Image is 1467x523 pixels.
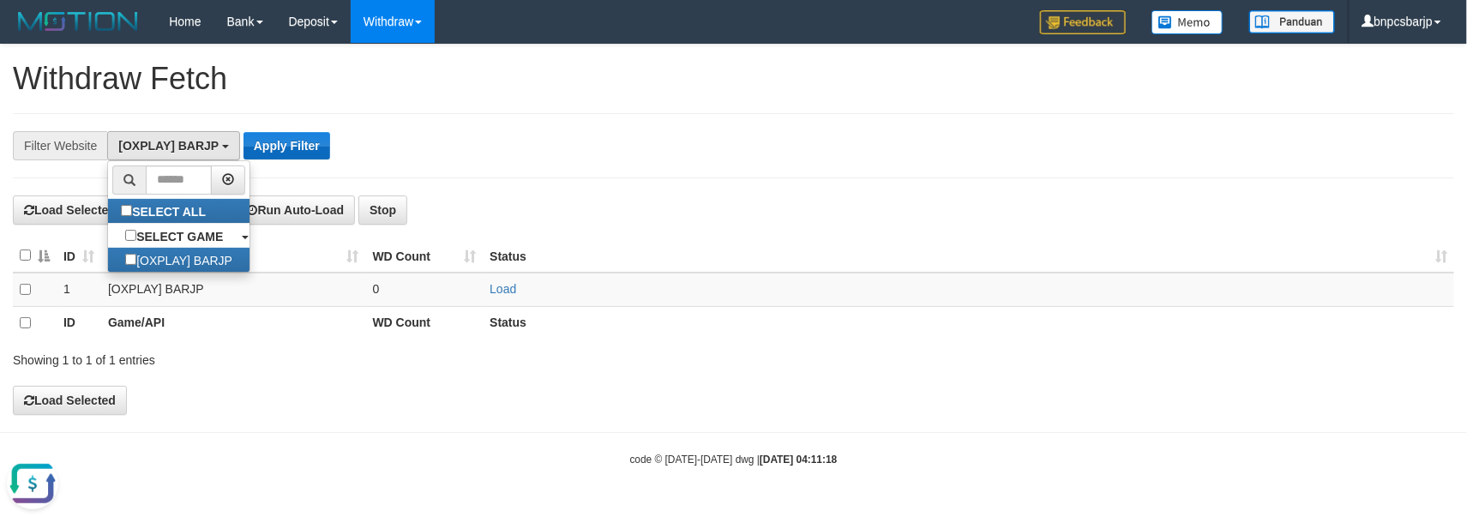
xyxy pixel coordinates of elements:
h1: Withdraw Fetch [13,62,1454,96]
small: code © [DATE]-[DATE] dwg | [630,454,838,466]
input: [OXPLAY] BARJP [125,254,136,265]
button: Load Selected [13,195,127,225]
button: Apply Filter [243,132,330,159]
b: SELECT GAME [136,230,223,243]
input: SELECT GAME [125,230,136,241]
strong: [DATE] 04:11:18 [760,454,837,466]
td: [OXPLAY] BARJP [101,273,366,306]
button: [OXPLAY] BARJP [107,131,240,160]
th: WD Count [366,306,484,339]
th: Status: activate to sort column ascending [483,239,1454,273]
th: ID: activate to sort column ascending [57,239,101,273]
button: Run Auto-Load [237,195,356,225]
a: SELECT GAME [108,224,250,248]
img: Feedback.jpg [1040,10,1126,34]
img: MOTION_logo.png [13,9,143,34]
button: Load Selected [13,386,127,415]
div: Showing 1 to 1 of 1 entries [13,345,598,369]
div: Filter Website [13,131,107,160]
span: 0 [373,282,380,296]
th: Status [483,306,1454,339]
button: Open LiveChat chat widget [7,7,58,58]
img: Button%20Memo.svg [1151,10,1224,34]
a: Load [490,282,516,296]
label: SELECT ALL [108,199,223,223]
th: WD Count: activate to sort column ascending [366,239,484,273]
label: [OXPLAY] BARJP [108,248,250,272]
th: Game/API [101,306,366,339]
th: Game/API: activate to sort column ascending [101,239,366,273]
img: panduan.png [1249,10,1335,33]
button: Stop [358,195,407,225]
span: [OXPLAY] BARJP [118,139,219,153]
td: 1 [57,273,101,306]
input: SELECT ALL [121,205,132,216]
th: ID [57,306,101,339]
